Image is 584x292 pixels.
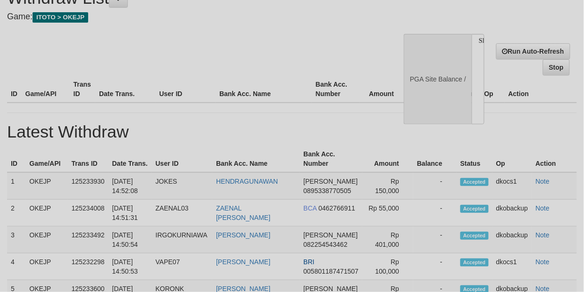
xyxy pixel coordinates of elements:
td: dkocs1 [492,253,532,280]
td: Rp 55,000 [362,200,413,227]
td: 4 [7,253,25,280]
th: Trans ID [70,76,95,103]
td: OKEJP [25,200,67,227]
a: HENDRAGUNAWAN [216,178,278,185]
th: Trans ID [68,146,108,172]
th: Date Trans. [108,146,152,172]
th: Op [481,76,505,103]
td: VAPE07 [152,253,213,280]
td: OKEJP [25,172,67,200]
td: [DATE] 14:50:53 [108,253,152,280]
span: Accepted [460,178,489,186]
td: OKEJP [25,227,67,253]
th: Status [457,146,492,172]
td: [DATE] 14:51:31 [108,200,152,227]
td: OKEJP [25,253,67,280]
span: Accepted [460,205,489,213]
a: [PERSON_NAME] [216,231,270,239]
td: dkobackup [492,227,532,253]
th: Bank Acc. Name [212,146,300,172]
a: [PERSON_NAME] [216,258,270,266]
span: 0462766911 [318,204,355,212]
span: ITOTO > OKEJP [33,12,88,23]
td: 125234008 [68,200,108,227]
th: Game/API [25,146,67,172]
th: Balance [413,146,457,172]
th: Date Trans. [95,76,156,103]
a: Note [536,178,550,185]
td: [DATE] 14:52:08 [108,172,152,200]
span: BCA [303,204,317,212]
td: 2 [7,200,25,227]
td: [DATE] 14:50:54 [108,227,152,253]
td: 1 [7,172,25,200]
td: dkobackup [492,200,532,227]
td: IRGOKURNIAWA [152,227,213,253]
th: Action [505,76,577,103]
td: Rp 401,000 [362,227,413,253]
h4: Game: [7,12,380,22]
td: - [413,227,457,253]
th: Bank Acc. Number [312,76,360,103]
span: [PERSON_NAME] [303,231,358,239]
td: 3 [7,227,25,253]
td: Rp 100,000 [362,253,413,280]
th: Game/API [22,76,70,103]
span: BRI [303,258,314,266]
th: ID [7,146,25,172]
td: 125232298 [68,253,108,280]
div: PGA Site Balance / [404,34,472,124]
span: 0895338770505 [303,187,351,195]
a: Stop [543,59,570,75]
a: Note [536,258,550,266]
a: ZAENAL [PERSON_NAME] [216,204,270,221]
th: Op [492,146,532,172]
td: dkocs1 [492,172,532,200]
th: Amount [362,146,413,172]
th: Bank Acc. Name [216,76,312,103]
td: 125233492 [68,227,108,253]
span: 082254543462 [303,241,347,248]
a: Note [536,204,550,212]
th: ID [7,76,22,103]
span: Accepted [460,232,489,240]
td: - [413,172,457,200]
a: Note [536,231,550,239]
span: 005801187471507 [303,268,359,275]
th: User ID [156,76,216,103]
h1: Latest Withdraw [7,122,577,141]
td: 125233930 [68,172,108,200]
span: [PERSON_NAME] [303,178,358,185]
td: JOKES [152,172,213,200]
th: User ID [152,146,213,172]
th: Action [532,146,577,172]
td: ZAENAL03 [152,200,213,227]
th: Bank Acc. Number [300,146,362,172]
th: Amount [360,76,408,103]
a: Run Auto-Refresh [496,43,570,59]
td: - [413,253,457,280]
td: - [413,200,457,227]
span: Accepted [460,259,489,267]
td: Rp 150,000 [362,172,413,200]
